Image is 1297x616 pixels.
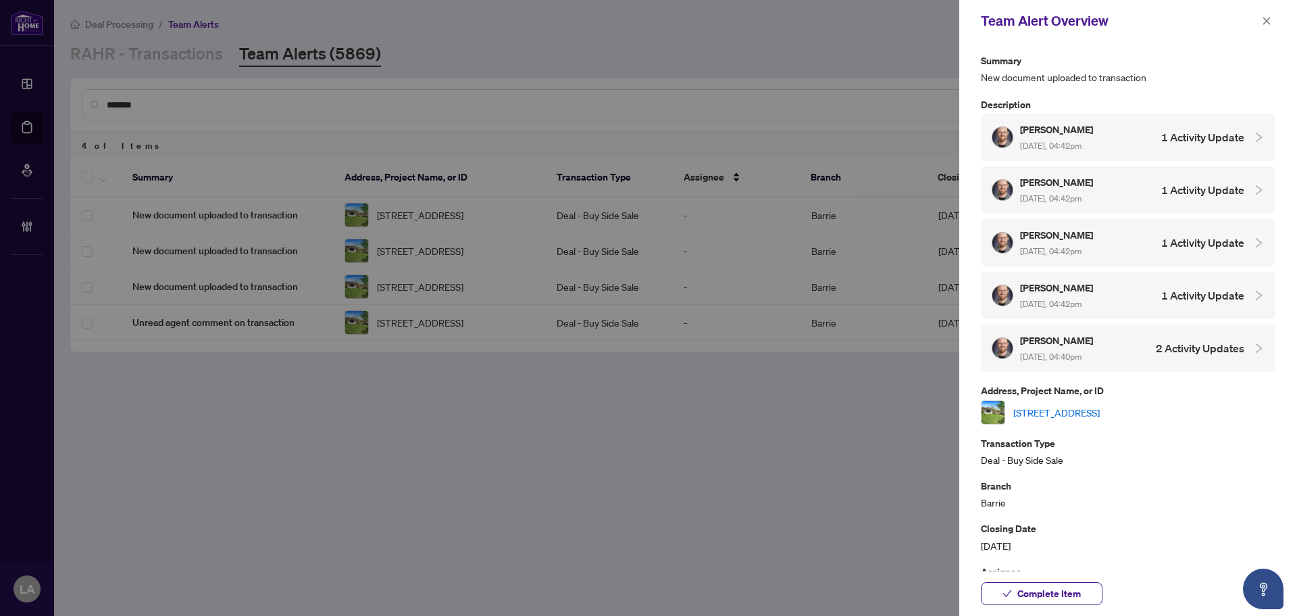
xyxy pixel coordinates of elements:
span: [DATE], 04:42pm [1020,193,1082,204]
div: Profile Icon[PERSON_NAME] [DATE], 04:42pm1 Activity Update [981,272,1275,319]
img: Profile Icon [992,338,1013,358]
img: Profile Icon [992,180,1013,200]
p: Closing Date [981,521,1275,536]
span: collapsed [1252,184,1265,196]
h5: [PERSON_NAME] [1020,333,1095,348]
h4: 2 Activity Updates [1156,340,1244,356]
img: Profile Icon [992,233,1013,253]
div: Team Alert Overview [981,11,1258,31]
h5: [PERSON_NAME] [1020,280,1095,295]
div: Profile Icon[PERSON_NAME] [DATE], 04:40pm2 Activity Updates [981,325,1275,372]
button: Complete Item [981,582,1102,605]
div: Deal - Buy Side Sale [981,435,1275,467]
span: close [1262,16,1271,26]
span: [DATE], 04:40pm [1020,352,1082,362]
h4: 1 Activity Update [1161,182,1244,198]
h4: 1 Activity Update [1161,129,1244,145]
span: collapsed [1252,342,1265,354]
p: Description [981,97,1275,112]
p: Summary [981,53,1275,68]
h4: 1 Activity Update [1161,287,1244,304]
a: [STREET_ADDRESS] [1013,405,1100,420]
div: [DATE] [981,521,1275,552]
h5: [PERSON_NAME] [1020,227,1095,243]
span: [DATE], 04:42pm [1020,141,1082,151]
span: check [1002,589,1012,598]
p: Address, Project Name, or ID [981,383,1275,398]
span: [DATE], 04:42pm [1020,246,1082,256]
img: Profile Icon [992,285,1013,306]
span: collapsed [1252,289,1265,302]
h4: 1 Activity Update [1161,235,1244,251]
div: Barrie [981,478,1275,510]
span: New document uploaded to transaction [981,70,1275,85]
p: Assignee [981,564,1275,579]
span: [DATE], 04:42pm [1020,299,1082,309]
img: Profile Icon [992,127,1013,147]
p: Branch [981,478,1275,494]
span: Complete Item [1017,583,1081,605]
p: Transaction Type [981,435,1275,451]
img: thumbnail-img [982,401,1004,424]
div: Profile Icon[PERSON_NAME] [DATE], 04:42pm1 Activity Update [981,219,1275,266]
div: Profile Icon[PERSON_NAME] [DATE], 04:42pm1 Activity Update [981,114,1275,161]
span: collapsed [1252,131,1265,143]
div: Profile Icon[PERSON_NAME] [DATE], 04:42pm1 Activity Update [981,166,1275,214]
span: collapsed [1252,237,1265,249]
button: Open asap [1243,569,1283,609]
h5: [PERSON_NAME] [1020,122,1095,137]
h5: [PERSON_NAME] [1020,174,1095,190]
